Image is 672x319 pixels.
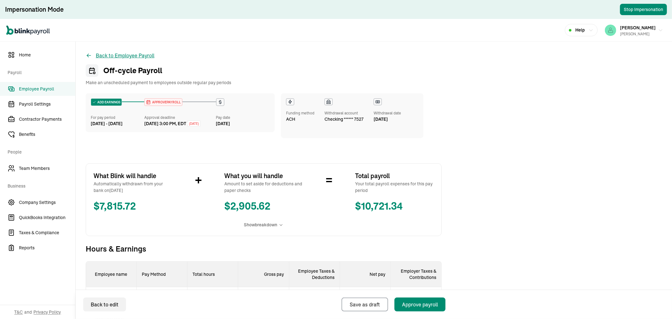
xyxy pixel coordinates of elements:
div: Withdrawal account [325,110,364,116]
button: Save as draft [342,298,388,311]
div: [PERSON_NAME] [620,31,656,37]
div: Withdrawal date [374,110,401,116]
span: Reports [19,245,75,251]
span: QuickBooks Integration [19,214,75,221]
span: What you will handle [225,171,303,181]
div: [DATE] 3:00 PM, EDT [144,120,186,127]
div: [DATE] [216,120,270,127]
span: Taxes & Compliance [19,229,75,236]
span: Total payroll [355,171,434,181]
span: = [326,171,332,190]
div: Funding method [286,110,314,116]
span: Amount to set aside for deductions and paper checks [225,181,303,194]
span: + [195,171,202,190]
span: T&C [14,309,23,315]
button: Help [565,24,598,36]
span: Payroll Settings [19,101,75,107]
nav: Global [6,21,50,39]
span: Contractor Payments [19,116,75,123]
button: Approve payroll [394,298,445,311]
span: $ 10,721.34 [355,199,434,214]
iframe: Chat Widget [567,251,672,319]
span: $ 2,905.62 [225,199,303,214]
div: Net pay [340,262,391,287]
span: APPROVE PAYROLL [151,100,181,105]
button: Stop Impersonation [620,4,667,15]
span: Employee Payroll [19,86,75,92]
span: Make an unscheduled payment to employees outside regular pay periods [86,79,231,86]
span: $ 7,815.72 [94,199,172,214]
span: Show breakdown [244,222,277,228]
div: Gross pay [238,262,289,287]
span: Business [8,177,72,194]
span: Hours & Earnings [86,244,442,254]
button: [PERSON_NAME][PERSON_NAME] [602,22,666,38]
span: Home [19,52,75,58]
div: Impersonation Mode [5,5,64,14]
span: Payroll [8,63,72,81]
p: Employee name [86,262,137,287]
div: Pay date [216,115,270,120]
button: Back to Employee Payroll [86,52,154,59]
div: Approval deadline [144,115,213,120]
div: ADD EARNINGS [91,99,122,106]
span: Privacy Policy [34,309,61,315]
div: [DATE] [374,116,401,123]
div: Approve payroll [402,301,438,308]
span: Team Members [19,165,75,172]
span: Automatically withdrawn from your bank on [DATE] [94,181,172,194]
span: People [8,142,72,160]
span: What Blink will handle [94,171,172,181]
p: Pay Method [137,262,187,287]
span: Your total payroll expenses for this pay period [355,181,434,194]
div: [DATE] - [DATE] [91,120,144,127]
p: Total hours [187,262,238,287]
div: For pay period [91,115,144,120]
div: Save as draft [350,301,380,308]
button: Back to edit [83,298,126,311]
span: Benefits [19,131,75,138]
span: [DATE] [189,121,199,126]
span: ACH [286,116,295,123]
span: Company Settings [19,199,75,206]
span: Help [575,27,585,33]
p: Employer Taxes & Contributions [391,268,441,281]
span: [PERSON_NAME] [620,25,656,31]
h1: Off-cycle Payroll [86,64,231,77]
p: Employee Taxes & Deductions [289,268,340,281]
div: Back to edit [91,301,118,308]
